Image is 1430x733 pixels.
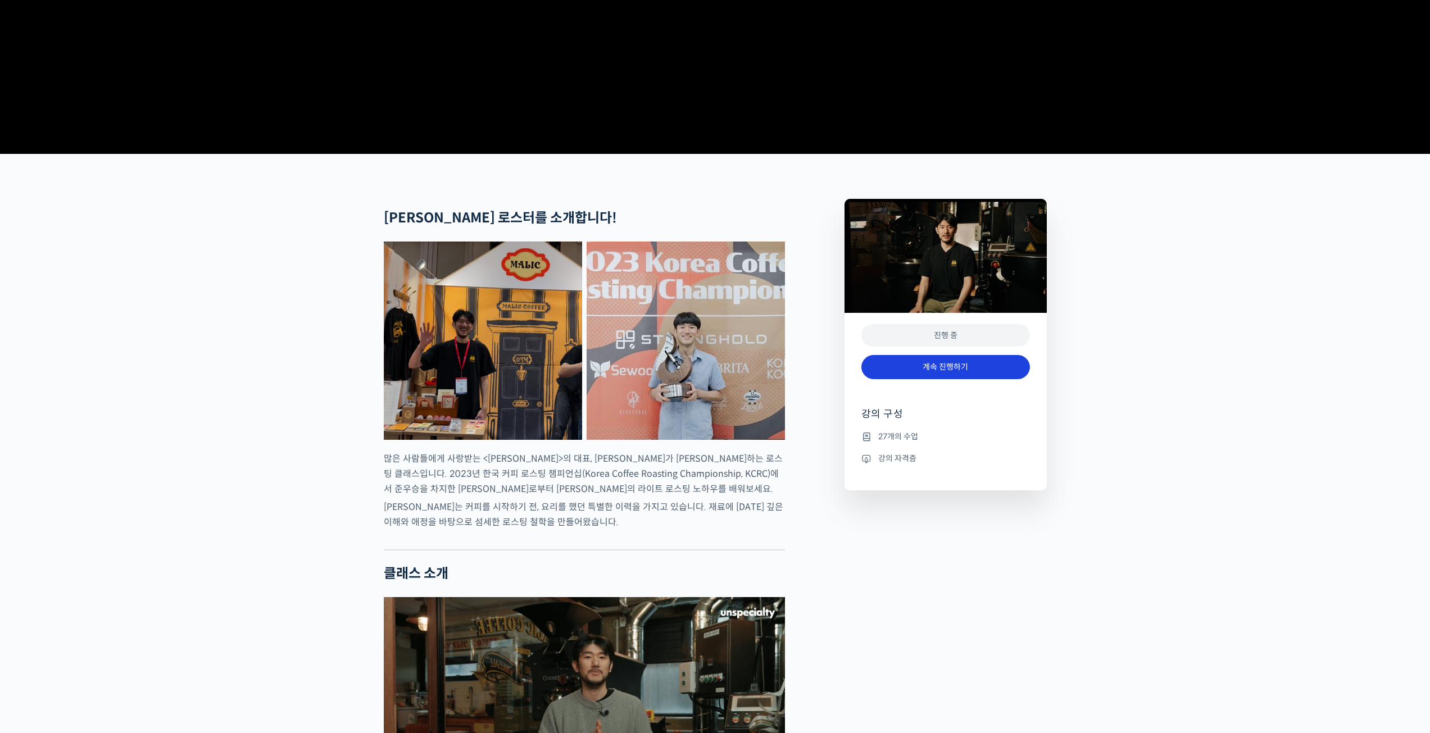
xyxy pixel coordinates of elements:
[103,374,116,383] span: 대화
[861,355,1030,379] a: 계속 진행하기
[35,373,42,382] span: 홈
[861,430,1030,443] li: 27개의 수업
[384,210,617,226] strong: [PERSON_NAME] 로스터를 소개합니다!
[384,566,785,582] h2: 클래스 소개
[174,373,187,382] span: 설정
[3,356,74,384] a: 홈
[384,499,785,530] p: [PERSON_NAME]는 커피를 시작하기 전, 요리를 했던 특별한 이력을 가지고 있습니다. 재료에 [DATE] 깊은 이해와 애정을 바탕으로 섬세한 로스팅 철학을 만들어왔습니다.
[861,324,1030,347] div: 진행 중
[74,356,145,384] a: 대화
[861,452,1030,465] li: 강의 자격증
[861,407,1030,430] h4: 강의 구성
[384,451,785,497] p: 많은 사람들에게 사랑받는 <[PERSON_NAME]>의 대표, [PERSON_NAME]가 [PERSON_NAME]하는 로스팅 클래스입니다. 2023년 한국 커피 로스팅 챔피언...
[145,356,216,384] a: 설정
